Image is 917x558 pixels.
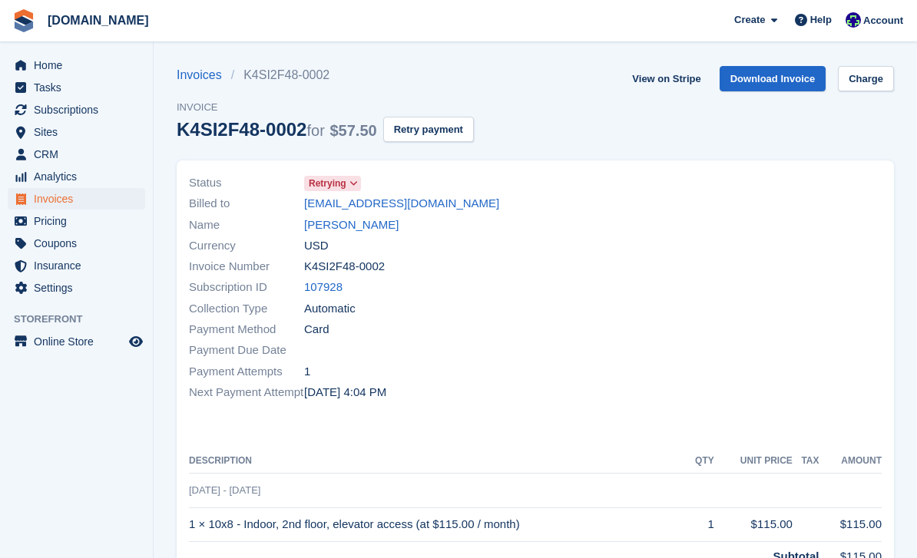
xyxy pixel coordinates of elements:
[34,233,126,254] span: Coupons
[34,188,126,210] span: Invoices
[304,279,343,296] a: 107928
[177,100,474,115] span: Invoice
[177,66,474,84] nav: breadcrumbs
[8,166,145,187] a: menu
[304,363,310,381] span: 1
[8,77,145,98] a: menu
[383,117,474,142] button: Retry payment
[8,277,145,299] a: menu
[189,216,304,234] span: Name
[34,121,126,143] span: Sites
[189,484,260,496] span: [DATE] - [DATE]
[8,54,145,76] a: menu
[304,258,385,276] span: K4SI2F48-0002
[819,507,882,542] td: $115.00
[8,121,145,143] a: menu
[189,321,304,338] span: Payment Method
[189,384,304,401] span: Next Payment Attempt
[34,277,126,299] span: Settings
[8,188,145,210] a: menu
[304,321,329,338] span: Card
[34,54,126,76] span: Home
[304,195,499,213] a: [EMAIL_ADDRESS][DOMAIN_NAME]
[714,449,793,474] th: Unit Price
[329,122,376,139] span: $57.50
[189,237,304,255] span: Currency
[304,237,329,255] span: USD
[34,255,126,276] span: Insurance
[34,210,126,232] span: Pricing
[41,8,155,33] a: [DOMAIN_NAME]
[304,174,361,192] a: Retrying
[686,507,714,542] td: 1
[177,66,231,84] a: Invoices
[189,195,304,213] span: Billed to
[306,122,324,139] span: for
[127,332,145,351] a: Preview store
[686,449,714,474] th: QTY
[8,233,145,254] a: menu
[189,279,304,296] span: Subscription ID
[304,216,399,234] a: [PERSON_NAME]
[34,331,126,352] span: Online Store
[304,384,386,401] time: 2025-09-17 20:04:10 UTC
[34,77,126,98] span: Tasks
[8,331,145,352] a: menu
[34,166,126,187] span: Analytics
[626,66,707,91] a: View on Stripe
[734,12,765,28] span: Create
[14,312,153,327] span: Storefront
[846,12,861,28] img: Mike Gruttadaro
[819,449,882,474] th: Amount
[8,255,145,276] a: menu
[12,9,35,32] img: stora-icon-8386f47178a22dfd0bd8f6a31ec36ba5ce8667c1dd55bd0f319d3a0aa187defe.svg
[189,507,686,542] td: 1 × 10x8 - Indoor, 2nd floor, elevator access (at $115.00 / month)
[34,144,126,165] span: CRM
[189,363,304,381] span: Payment Attempts
[838,66,894,91] a: Charge
[189,300,304,318] span: Collection Type
[189,342,304,359] span: Payment Due Date
[793,449,819,474] th: Tax
[720,66,826,91] a: Download Invoice
[304,300,356,318] span: Automatic
[810,12,832,28] span: Help
[189,174,304,192] span: Status
[8,144,145,165] a: menu
[177,119,377,140] div: K4SI2F48-0002
[8,210,145,232] a: menu
[189,449,686,474] th: Description
[714,507,793,542] td: $115.00
[863,13,903,28] span: Account
[8,99,145,121] a: menu
[309,177,346,190] span: Retrying
[34,99,126,121] span: Subscriptions
[189,258,304,276] span: Invoice Number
